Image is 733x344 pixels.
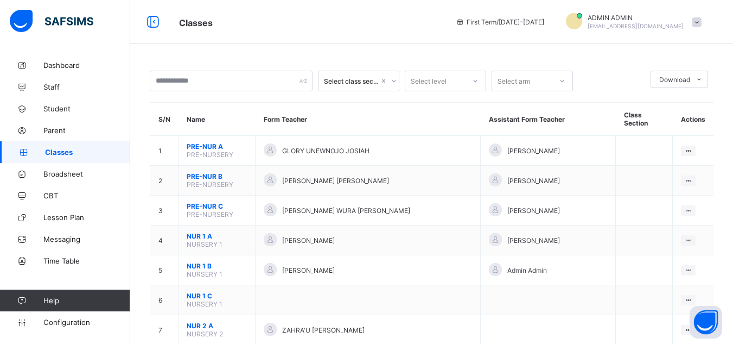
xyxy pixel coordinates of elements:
span: PRE-NURSERY [187,210,233,218]
span: GLORY UNEWNOJO JOSIAH [282,147,369,155]
span: [PERSON_NAME] [507,147,560,155]
button: Open asap [690,306,722,339]
th: S/N [150,103,179,136]
span: [PERSON_NAME] [507,177,560,185]
span: NUR 1 C [187,292,247,300]
span: session/term information [456,18,544,26]
span: NURSERY 1 [187,270,222,278]
span: Configuration [43,318,130,327]
td: 6 [150,285,179,315]
span: Time Table [43,257,130,265]
span: PRE-NUR C [187,202,247,210]
td: 5 [150,255,179,285]
span: [PERSON_NAME] [PERSON_NAME] [282,177,389,185]
div: Select arm [498,71,530,91]
span: Help [43,296,130,305]
span: Parent [43,126,130,135]
span: Broadsheet [43,170,130,178]
th: Class Section [616,103,673,136]
th: Form Teacher [256,103,481,136]
span: NUR 1 B [187,262,247,270]
span: [EMAIL_ADDRESS][DOMAIN_NAME] [588,23,684,29]
span: NUR 2 A [187,322,247,330]
span: PRE-NURSERY [187,180,233,189]
span: Dashboard [43,61,130,70]
span: PRE-NURSERY [187,151,233,159]
td: 1 [150,136,179,166]
span: Download [659,76,690,84]
span: Classes [179,17,213,28]
span: NURSERY 1 [187,240,222,248]
span: CBT [43,191,130,200]
span: Admin Admin [507,266,547,274]
span: ADMIN ADMIN [588,14,684,22]
td: 3 [150,196,179,226]
th: Actions [673,103,713,136]
span: Messaging [43,235,130,243]
img: safsims [10,10,93,33]
span: [PERSON_NAME] WURA [PERSON_NAME] [282,207,410,215]
span: NURSERY 2 [187,330,223,338]
td: 4 [150,226,179,255]
span: NUR 1 A [187,232,247,240]
span: [PERSON_NAME] [282,236,335,245]
span: Lesson Plan [43,213,130,222]
span: PRE-NUR A [187,142,247,151]
span: [PERSON_NAME] [507,207,560,215]
span: Student [43,104,130,113]
div: Select class section [324,77,379,85]
div: Select level [411,71,447,91]
span: Classes [45,148,130,157]
span: [PERSON_NAME] [507,236,560,245]
span: Staff [43,83,130,91]
td: 2 [150,166,179,196]
span: NURSERY 1 [187,300,222,308]
th: Name [179,103,256,136]
span: ZAHRA'U [PERSON_NAME] [282,326,365,334]
th: Assistant Form Teacher [481,103,616,136]
span: PRE-NUR B [187,172,247,180]
span: [PERSON_NAME] [282,266,335,274]
div: ADMINADMIN [555,13,707,31]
